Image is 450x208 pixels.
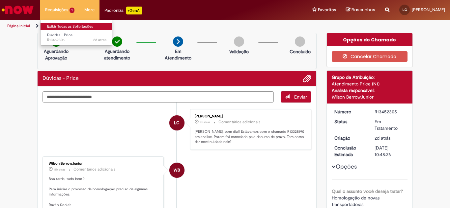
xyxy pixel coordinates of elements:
button: Adicionar anexos [303,74,311,83]
a: Rascunhos [346,7,375,13]
img: ServiceNow [1,3,35,16]
p: Validação [229,48,249,55]
img: arrow-next.png [173,36,183,47]
p: [PERSON_NAME], bom dia!! Estávamos com o chamado R13328190 em analise. Porem foi cancelado pelo d... [195,129,304,145]
div: Analista responsável: [332,87,408,94]
b: Qual o assunto você deseja tratar? [332,188,403,194]
img: check-circle-green.png [112,36,122,47]
img: img-circle-grey.png [295,36,305,47]
div: Padroniza [104,7,142,14]
span: WB [174,162,180,178]
span: Dúvidas - Price [47,33,72,37]
small: Comentários adicionais [73,167,116,172]
small: Comentários adicionais [218,119,261,125]
span: Favoritos [318,7,336,13]
span: 1m atrás [200,120,210,124]
div: [DATE] 10:48:26 [375,145,405,158]
div: Wilson BerrowJunior [169,163,184,178]
span: Rascunhos [352,7,375,13]
div: LUCAS NASCIMENTO CARVALHO [169,115,184,130]
div: R13452305 [375,108,405,115]
span: Enviar [294,94,307,100]
time: 27/08/2025 12:57:10 [375,135,390,141]
div: Opções do Chamado [327,33,413,46]
span: Homologação de novas transportadoras [332,195,381,207]
div: Wilson BerrowJunior [332,94,408,100]
a: Aberto R13452305 : Dúvidas - Price [41,32,113,44]
span: 2d atrás [93,37,106,42]
div: [PERSON_NAME] [195,114,304,118]
p: +GenAi [126,7,142,14]
p: Aguardando Aprovação [40,48,72,61]
span: 2d atrás [375,135,390,141]
div: Grupo de Atribuição: [332,74,408,81]
a: Página inicial [7,23,30,29]
dt: Status [329,118,370,125]
a: Exibir Todas as Solicitações [41,23,113,30]
dt: Número [329,108,370,115]
img: img-circle-grey.png [234,36,244,47]
ul: Trilhas de página [5,20,295,32]
button: Cancelar Chamado [332,51,408,62]
p: Em Atendimento [162,48,194,61]
time: 29/08/2025 10:21:04 [200,120,210,124]
p: Concluído [290,48,311,55]
span: 18h atrás [54,168,65,172]
span: Requisições [45,7,68,13]
span: R13452305 [47,37,106,43]
h2: Dúvidas - Price Histórico de tíquete [42,76,79,81]
div: Wilson BerrowJunior [49,162,158,166]
dt: Criação [329,135,370,141]
time: 28/08/2025 16:32:38 [54,168,65,172]
span: [PERSON_NAME] [412,7,445,12]
textarea: Digite sua mensagem aqui... [42,91,274,103]
button: Enviar [281,91,311,103]
div: 27/08/2025 12:57:10 [375,135,405,141]
span: LC [174,115,180,131]
span: 1 [70,8,74,13]
dt: Conclusão Estimada [329,145,370,158]
span: LC [403,8,407,12]
span: More [84,7,95,13]
ul: Requisições [40,20,112,46]
p: Aguardando atendimento [101,48,133,61]
div: Em Tratamento [375,118,405,131]
div: Atendimento Price (N1) [332,81,408,87]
